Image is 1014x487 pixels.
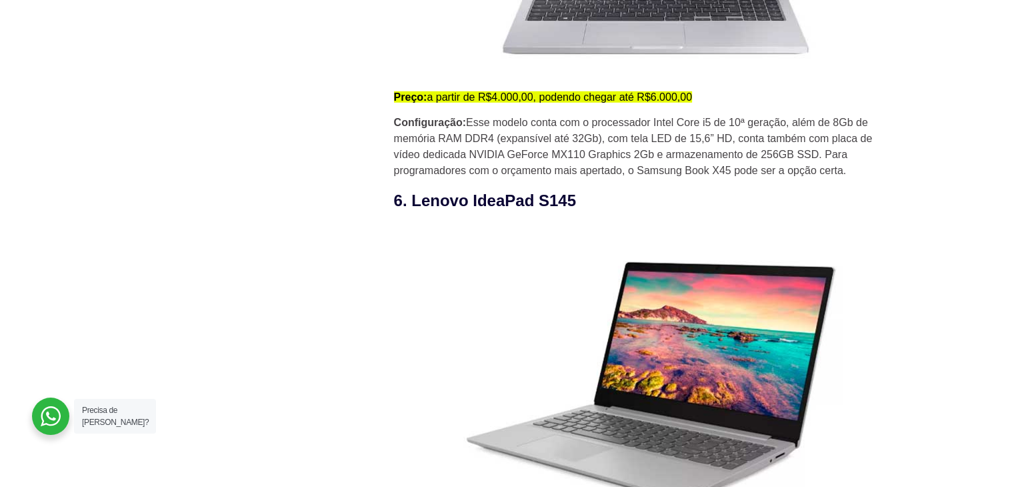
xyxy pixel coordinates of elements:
[394,91,427,103] strong: Preço:
[82,406,149,427] span: Precisa de [PERSON_NAME]?
[394,91,692,103] mark: a partir de R$4.000,00, podendo chegar até R$6.000,00
[775,317,1014,487] iframe: Chat Widget
[394,115,901,179] p: Esse modelo conta com o processador Intel Core i5 de 10ª geração, além de 8Gb de memória RAM DDR4...
[775,317,1014,487] div: Widget de chat
[394,189,901,213] h3: 6. Lenovo IdeaPad S145
[394,117,466,128] strong: Configuração:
